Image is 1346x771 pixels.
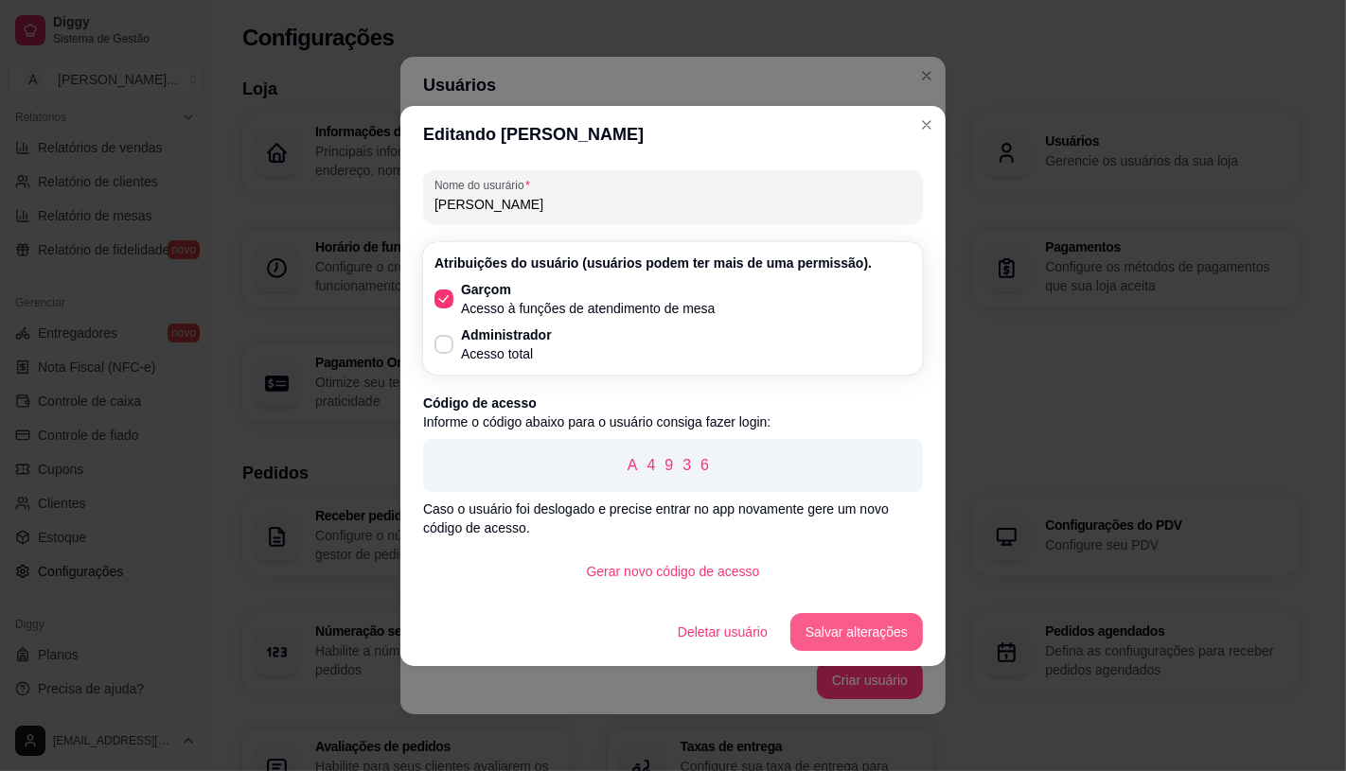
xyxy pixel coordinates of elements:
[912,110,942,140] button: Close
[461,325,552,344] p: Administrador
[434,177,537,193] label: Nome do usurário
[461,299,716,318] p: Acesso à funções de atendimento de mesa
[461,280,716,299] p: Garçom
[461,344,552,363] p: Acesso total
[438,454,908,477] p: A4936
[423,394,923,412] p: Código de acesso
[423,499,923,537] p: Caso o usuário foi deslogado e precise entrar no app novamente gere um novo código de acesso.
[663,613,783,651] button: Deletar usuário
[400,106,946,163] header: Editando [PERSON_NAME]
[434,195,912,214] input: Nome do usurário
[423,412,923,431] p: Informe o código abaixo para o usuário consiga fazer login:
[572,552,775,590] button: Gerar novo código de acesso
[434,254,912,272] p: Atribuições do usuário (usuários podem ter mais de uma permissão).
[790,613,923,651] button: Salvar alterações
